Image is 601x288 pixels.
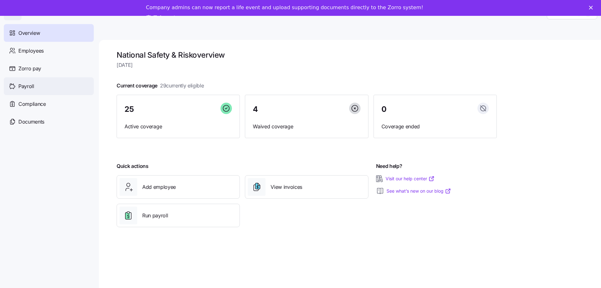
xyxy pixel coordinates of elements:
[381,106,387,113] span: 0
[160,82,204,90] span: 29 currently eligible
[117,162,149,170] span: Quick actions
[387,188,451,194] a: See what’s new on our blog
[146,4,423,11] div: Company admins can now report a life event and upload supporting documents directly to the Zorro ...
[142,183,176,191] span: Add employee
[4,95,94,113] a: Compliance
[117,82,204,90] span: Current coverage
[4,77,94,95] a: Payroll
[253,106,258,113] span: 4
[146,15,186,22] a: Take a tour
[18,65,41,73] span: Zorro pay
[18,29,40,37] span: Overview
[4,24,94,42] a: Overview
[253,123,360,131] span: Waived coverage
[271,183,302,191] span: View invoices
[4,113,94,131] a: Documents
[4,60,94,77] a: Zorro pay
[18,47,44,55] span: Employees
[117,50,497,60] h1: National Safety & Risk overview
[589,6,595,10] div: Close
[18,82,34,90] span: Payroll
[125,106,134,113] span: 25
[376,162,402,170] span: Need help?
[386,176,435,182] a: Visit our help center
[18,118,44,126] span: Documents
[18,100,46,108] span: Compliance
[381,123,489,131] span: Coverage ended
[142,212,168,220] span: Run payroll
[125,123,232,131] span: Active coverage
[117,61,497,69] span: [DATE]
[4,42,94,60] a: Employees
